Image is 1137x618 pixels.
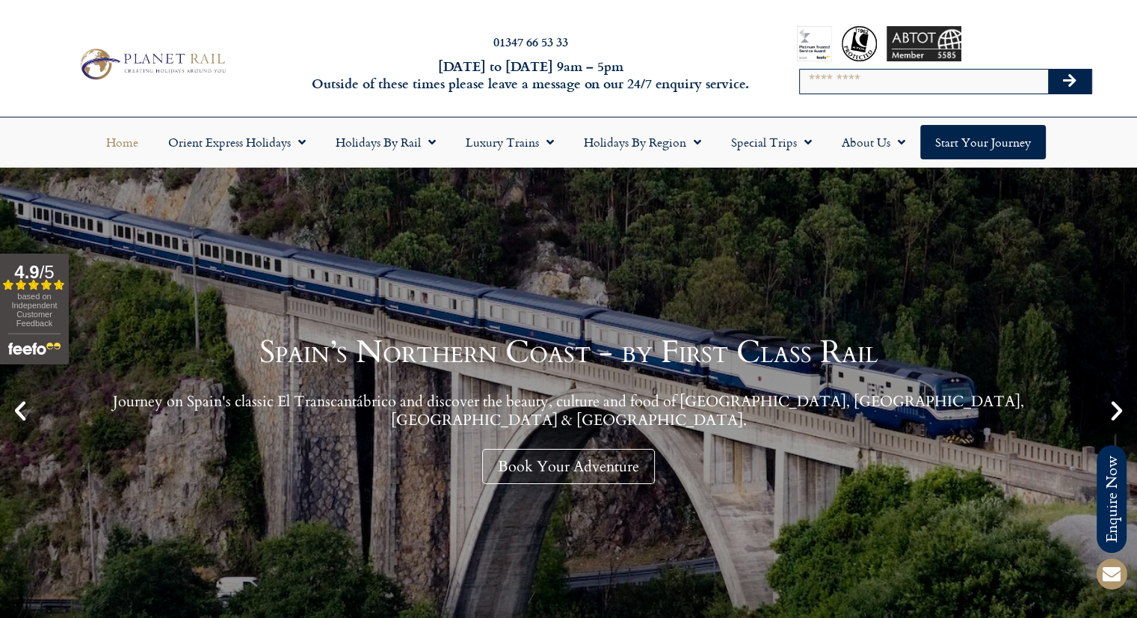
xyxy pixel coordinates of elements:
[451,125,569,159] a: Luxury Trains
[482,449,655,484] a: Book Your Adventure
[827,125,920,159] a: About Us
[920,125,1046,159] a: Start your Journey
[1048,70,1091,94] button: Search
[91,125,153,159] a: Home
[7,125,1130,159] nav: Menu
[321,125,451,159] a: Holidays by Rail
[74,45,229,83] img: Planet Rail Train Holidays Logo
[1104,398,1130,423] div: Next slide
[307,58,754,93] h6: [DATE] to [DATE] 9am – 5pm Outside of these times please leave a message on our 24/7 enquiry serv...
[493,33,568,50] a: 01347 66 53 33
[153,125,321,159] a: Orient Express Holidays
[37,392,1100,429] p: Journey on Spain's classic El Transcantábrico and discover the beauty, culture and food of [GEOGR...
[37,337,1100,368] h1: Spain’s Northern Coast - by First Class Rail
[716,125,827,159] a: Special Trips
[7,398,33,423] div: Previous slide
[569,125,716,159] a: Holidays by Region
